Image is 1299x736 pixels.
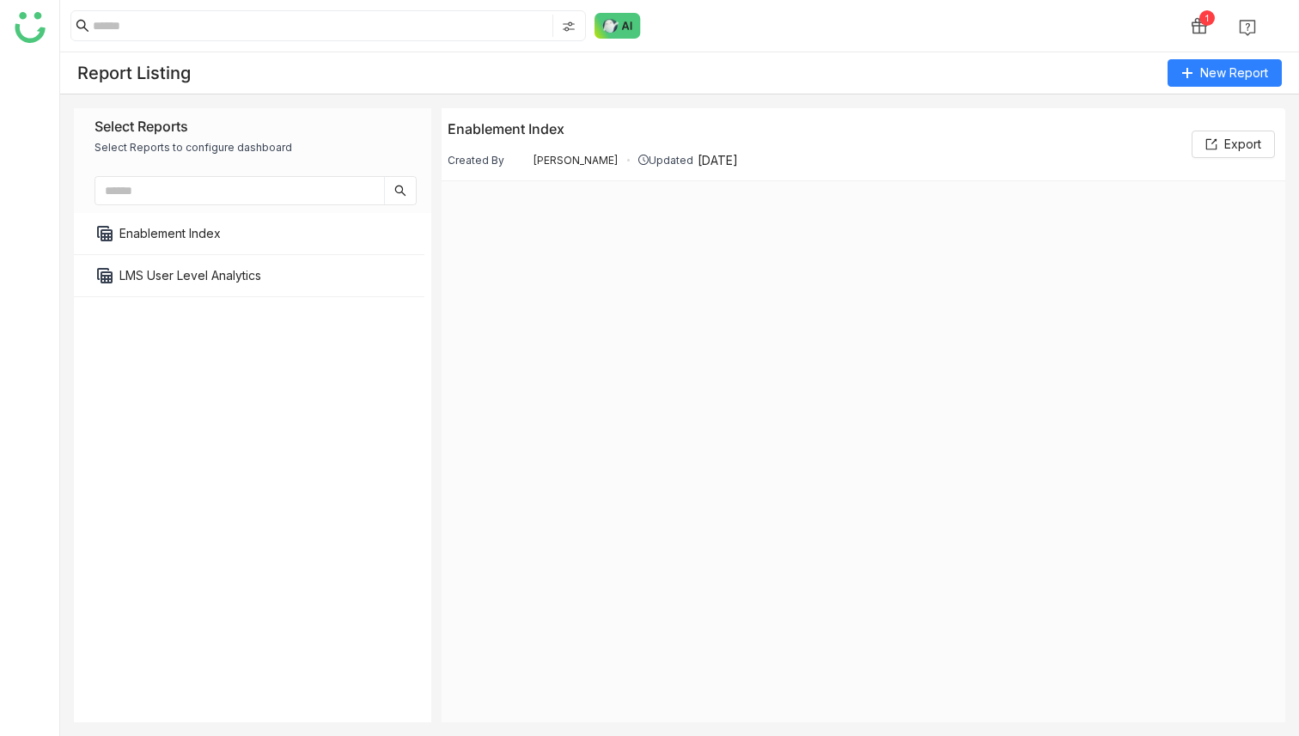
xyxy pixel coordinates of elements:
[77,52,216,94] div: Report Listing
[1200,64,1268,82] span: New Report
[1192,131,1275,158] button: Export
[95,265,115,286] i: table_view
[1168,59,1282,87] button: New Report
[562,20,576,33] img: search-type.svg
[119,255,404,296] a: LMS User Level Analytics
[533,154,619,167] span: [PERSON_NAME]
[1199,10,1215,26] div: 1
[638,154,693,167] div: Updated
[95,116,417,137] div: Select Reports
[509,149,529,170] img: 645090ea6b2d153120ef2a28
[448,154,504,167] div: Created By
[698,153,738,167] div: [DATE]
[95,140,417,155] div: Select Reports to configure dashboard
[119,213,404,254] a: Enablement Index
[448,119,738,139] div: Enablement Index
[15,12,46,43] img: logo
[1224,135,1261,154] span: Export
[95,223,115,244] i: table_view
[1239,19,1256,36] img: help.svg
[595,13,641,39] img: ask-buddy-normal.svg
